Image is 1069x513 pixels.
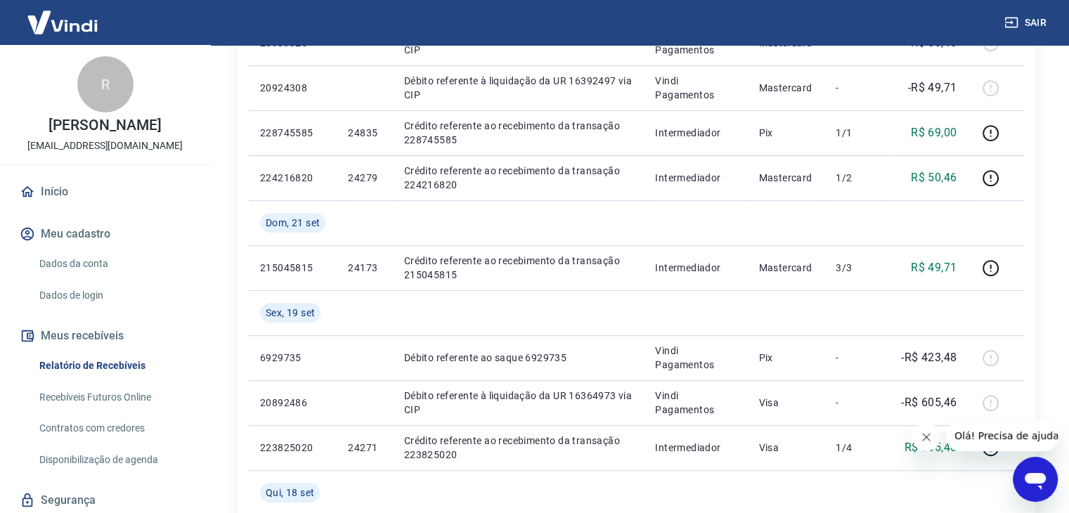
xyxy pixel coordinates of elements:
p: 20892486 [260,396,325,410]
p: [EMAIL_ADDRESS][DOMAIN_NAME] [27,138,183,153]
p: Pix [758,126,813,140]
iframe: Botão para abrir a janela de mensagens [1013,457,1058,502]
p: - [836,396,877,410]
a: Recebíveis Futuros Online [34,383,193,412]
p: 6929735 [260,351,325,365]
p: 223825020 [260,441,325,455]
p: Intermediador [655,261,736,275]
p: 24173 [348,261,381,275]
p: 24271 [348,441,381,455]
p: 20924308 [260,81,325,95]
p: Vindi Pagamentos [655,389,736,417]
button: Sair [1002,10,1052,36]
p: R$ 49,71 [911,259,957,276]
p: Crédito referente ao recebimento da transação 215045815 [404,254,633,282]
p: R$ 69,00 [911,124,957,141]
p: 24279 [348,171,381,185]
a: Dados da conta [34,249,193,278]
p: [PERSON_NAME] [48,118,161,133]
p: Crédito referente ao recebimento da transação 223825020 [404,434,633,462]
p: Débito referente à liquidação da UR 16364973 via CIP [404,389,633,417]
iframe: Mensagem da empresa [946,420,1058,451]
span: Olá! Precisa de ajuda? [8,10,118,21]
p: Intermediador [655,441,736,455]
p: Intermediador [655,126,736,140]
p: Vindi Pagamentos [655,344,736,372]
p: Crédito referente ao recebimento da transação 224216820 [404,164,633,192]
p: Mastercard [758,171,813,185]
a: Dados de login [34,281,193,310]
a: Relatório de Recebíveis [34,351,193,380]
button: Meu cadastro [17,219,193,249]
p: Vindi Pagamentos [655,74,736,102]
p: 228745585 [260,126,325,140]
p: -R$ 49,71 [908,79,957,96]
p: Débito referente à liquidação da UR 16392497 via CIP [404,74,633,102]
p: 3/3 [836,261,877,275]
p: R$ 50,46 [911,169,957,186]
a: Disponibilização de agenda [34,446,193,474]
p: Visa [758,396,813,410]
p: -R$ 423,48 [901,349,957,366]
p: Pix [758,351,813,365]
span: Qui, 18 set [266,486,314,500]
p: 1/1 [836,126,877,140]
p: Mastercard [758,261,813,275]
p: 1/2 [836,171,877,185]
button: Meus recebíveis [17,320,193,351]
a: Contratos com credores [34,414,193,443]
p: Intermediador [655,171,736,185]
p: R$ 605,46 [905,439,957,456]
p: Visa [758,441,813,455]
p: Crédito referente ao recebimento da transação 228745585 [404,119,633,147]
p: Débito referente ao saque 6929735 [404,351,633,365]
p: - [836,351,877,365]
span: Sex, 19 set [266,306,315,320]
img: Vindi [17,1,108,44]
a: Início [17,176,193,207]
p: Mastercard [758,81,813,95]
p: - [836,81,877,95]
p: 1/4 [836,441,877,455]
p: 224216820 [260,171,325,185]
iframe: Fechar mensagem [912,423,940,451]
div: R [77,56,134,112]
span: Dom, 21 set [266,216,320,230]
p: 24835 [348,126,381,140]
p: -R$ 605,46 [901,394,957,411]
p: 215045815 [260,261,325,275]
